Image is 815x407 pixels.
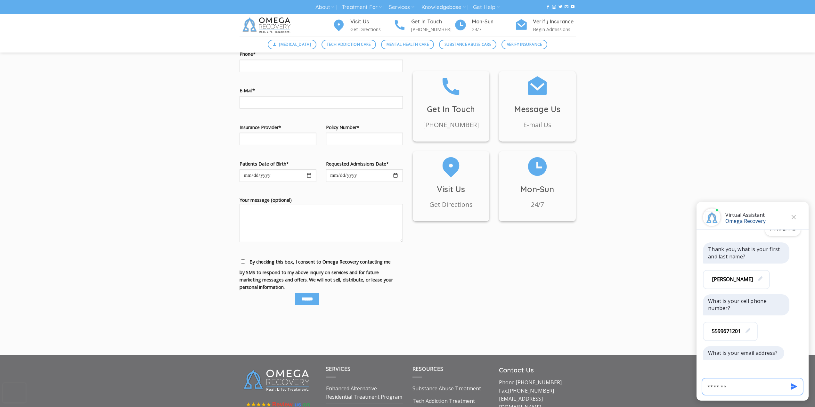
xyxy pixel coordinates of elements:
[315,1,334,13] a: About
[240,196,403,247] label: Your message (optional)
[472,18,515,26] h4: Mon-Sun
[558,5,562,9] a: Follow on Twitter
[499,366,534,374] strong: Contact Us
[240,160,316,167] label: Patients Date of Birth*
[571,5,575,9] a: Follow on YouTube
[501,40,547,49] a: Verify Insurance
[268,40,316,49] a: [MEDICAL_DATA]
[546,5,550,9] a: Follow on Facebook
[565,5,568,9] a: Send us an email
[472,26,515,33] p: 24/7
[240,124,316,131] label: Insurance Provider*
[240,13,403,320] form: Contact form
[326,160,403,167] label: Requested Admissions Date*
[499,120,576,130] p: E-mail Us
[413,154,490,210] a: Visit Us Get Directions
[552,5,556,9] a: Follow on Instagram
[350,18,393,26] h4: Visit Us
[412,383,481,395] a: Substance Abuse Treatment
[533,18,576,26] h4: Verify Insurance
[421,1,466,13] a: Knowledgebase
[322,40,376,49] a: Tech Addiction Care
[326,383,403,403] a: Enhanced Alternative Residential Treatment Program
[507,41,542,47] span: Verify Insurance
[393,18,454,33] a: Get In Touch [PHONE_NUMBER]
[326,365,351,372] span: Services
[499,103,576,116] h3: Message Us
[515,18,576,33] a: Verify Insurance Begin Admissions
[499,199,576,210] p: 24/7
[387,41,429,47] span: Mental Health Care
[350,26,393,33] p: Get Directions
[473,1,500,13] a: Get Help
[241,259,245,264] input: By checking this box, I consent to Omega Recovery contacting me by SMS to respond to my above inq...
[533,26,576,33] p: Begin Admissions
[499,183,576,196] h3: Mon-Sun
[411,18,454,26] h4: Get In Touch
[381,40,434,49] a: Mental Health Care
[516,379,562,386] a: [PHONE_NUMBER]
[240,87,403,94] label: E-Mail*
[499,74,576,130] a: Message Us E-mail Us
[413,120,490,130] p: [PHONE_NUMBER]
[389,1,414,13] a: Services
[411,26,454,33] p: [PHONE_NUMBER]
[413,199,490,210] p: Get Directions
[326,124,403,131] label: Policy Number*
[240,204,403,242] textarea: Your message (optional)
[439,40,496,49] a: Substance Abuse Care
[279,41,311,47] span: [MEDICAL_DATA]
[413,183,490,196] h3: Visit Us
[444,41,491,47] span: Substance Abuse Care
[413,74,490,130] a: Get In Touch [PHONE_NUMBER]
[508,387,554,394] a: [PHONE_NUMBER]
[327,41,371,47] span: Tech Addiction Care
[240,14,296,37] img: Omega Recovery
[342,1,382,13] a: Treatment For
[413,103,490,116] h3: Get In Touch
[412,365,444,372] span: Resources
[332,18,393,33] a: Visit Us Get Directions
[240,50,403,58] label: Phone*
[3,383,26,403] iframe: reCAPTCHA
[240,259,393,290] span: By checking this box, I consent to Omega Recovery contacting me by SMS to respond to my above inq...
